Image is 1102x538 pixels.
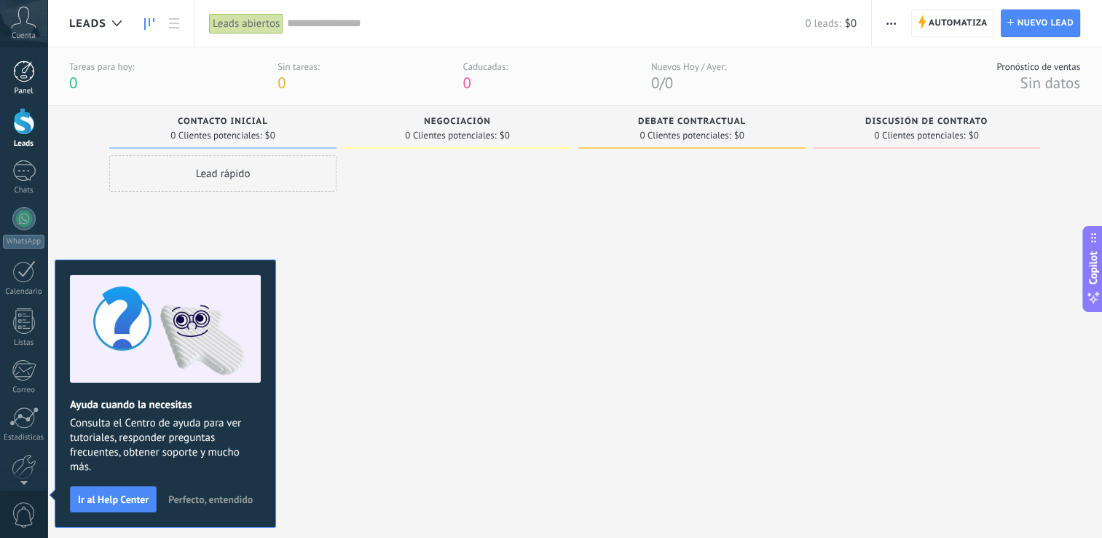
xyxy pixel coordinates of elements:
span: Cuenta [12,31,36,41]
span: 0 [463,73,471,93]
span: 0 Clientes potenciales: [639,131,731,140]
span: $0 [734,131,744,140]
span: $0 [265,131,275,140]
div: Leads abiertos [209,13,283,34]
div: Contacto inicial [117,117,329,129]
div: Sin tareas: [278,61,320,73]
button: Más [881,9,902,37]
span: 0 leads: [805,17,841,31]
span: Negociación [424,117,491,127]
a: Nuevo lead [1001,9,1080,37]
span: Perfecto, entendido [168,494,253,504]
a: Leads [137,9,162,38]
a: Automatiza [911,9,994,37]
span: $0 [969,131,979,140]
span: Automatiza [929,10,988,36]
div: Estadísticas [3,433,45,443]
span: Sin datos [1020,73,1080,93]
span: Contacto inicial [178,117,268,127]
div: Nuevos Hoy / Ayer: [651,61,726,73]
div: Panel [3,87,45,96]
span: $0 [845,17,857,31]
div: Listas [3,338,45,348]
span: Discusión de contrato [865,117,988,127]
span: 0 Clientes potenciales: [405,131,496,140]
span: Debate contractual [638,117,746,127]
span: $0 [500,131,510,140]
div: Pronóstico de ventas [996,61,1080,73]
span: / [659,73,664,93]
span: Leads [69,17,106,31]
span: Copilot [1086,252,1101,285]
div: Calendario [3,287,45,297]
span: 0 [665,73,673,93]
span: 0 Clientes potenciales: [874,131,965,140]
div: Negociación [351,117,564,129]
div: Leads [3,139,45,149]
div: Discusión de contrato [820,117,1033,129]
div: Caducadas: [463,61,508,73]
div: Tareas para hoy: [69,61,134,73]
span: 0 [69,73,77,93]
button: Ir al Help Center [70,486,157,512]
span: Nuevo lead [1017,10,1074,36]
div: Correo [3,386,45,395]
div: Debate contractual [586,117,798,129]
span: Ir al Help Center [78,494,149,504]
span: Consulta el Centro de ayuda para ver tutoriales, responder preguntas frecuentes, obtener soporte ... [70,416,261,475]
span: 0 [278,73,286,93]
div: Chats [3,186,45,195]
span: 0 [651,73,659,93]
div: WhatsApp [3,235,44,249]
div: Lead rápido [109,155,336,192]
span: 0 Clientes potenciales: [170,131,261,140]
h2: Ayuda cuando la necesitas [70,398,261,412]
button: Perfecto, entendido [162,488,259,510]
a: Lista [162,9,186,38]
